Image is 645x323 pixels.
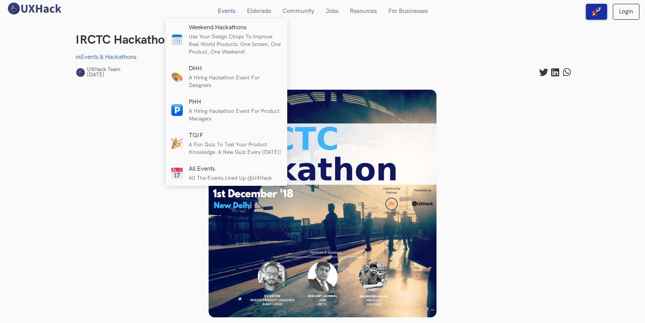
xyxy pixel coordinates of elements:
a: Login [613,4,639,20]
a: Party emojiTGIFA Fun Quiz to Test your Product Knowledge. A new Quiz Every [DATE]! [166,127,287,160]
a: parkingPHHA Hiring Hackathon event for Product Managers [166,93,287,127]
a: Community [277,4,320,19]
img: Design Palette [171,71,183,82]
p: All the events lined up @UXHack [189,174,272,182]
h6: DHH [189,65,281,72]
a: Events [212,4,241,19]
h6: All Events [189,166,272,173]
p: A Fun Quiz to Test your Product Knowledge. A new Quiz Every [DATE]! [189,141,281,156]
a: Resources [344,4,383,19]
h1: IRCTC Hackathon [76,34,569,46]
img: parking [171,104,183,116]
p: A Hiring Hackathon event for Designers [189,74,281,89]
img: UXHack logo [6,2,63,15]
span: UXHack Team [DATE] [87,67,120,78]
a: CalendarAll EventsAll the events lined up @UXHack [166,160,287,186]
a: Jobs [320,4,344,19]
h6: PHH [189,99,281,106]
img: IRCTC Hackathon | UXHack banner [209,90,436,317]
img: Party emoji [171,138,183,149]
h6: TGIF [189,132,281,139]
p: A Hiring Hackathon event for Product Managers [189,108,281,123]
a: Eldorado [241,4,277,19]
h6: Weekend Hackathons [189,24,281,31]
a: Design PaletteDHHA Hiring Hackathon event for Designers [166,60,287,93]
a: For Businesses [383,4,433,19]
img: rocket [592,7,601,16]
a: Events & Hackathons [81,54,136,61]
img: Calendar [171,34,183,46]
a: CalendarWeekend HackathonsUse your design chops to improve real world products. One screen, One p... [166,19,287,60]
img: uxhack-favicon-tp-200.png [76,68,85,77]
p: Use your design chops to improve real world products. One screen, One product, One weekend! [189,33,281,56]
img: Calendar [171,168,183,179]
div: in [76,54,569,60]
